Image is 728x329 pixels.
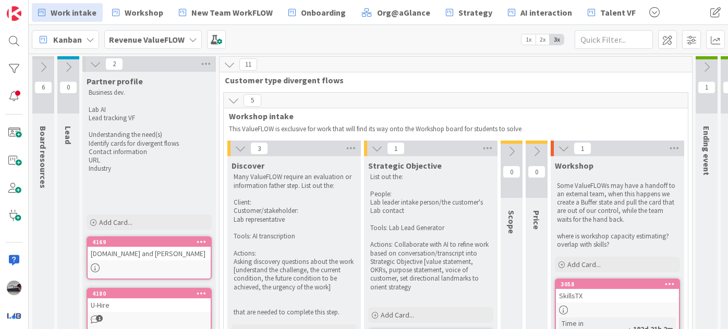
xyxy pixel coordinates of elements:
span: AI interaction [520,6,572,19]
span: 3 [250,142,268,155]
p: Asking discovery questions about the work [understand the challenge, the current condition, the f... [234,258,355,292]
div: 3058 [561,281,679,288]
span: 1 [574,142,591,155]
a: Talent VF [581,3,642,22]
p: People: [370,190,491,198]
p: Identify cards for divergent flows [89,140,210,148]
p: Lab leader intake person/the customer's Lab contact [370,198,491,216]
span: Add Card... [567,260,601,269]
p: Many ValueFLOW require an evaluation or information father step. List out the: [234,173,355,190]
span: 3x [550,34,564,45]
span: Strategy [458,6,492,19]
span: Work intake [51,6,96,19]
span: Workshop [125,6,163,19]
a: Work intake [32,3,103,22]
span: Discover [232,160,264,171]
p: Actions: [234,249,355,258]
a: New Team WorkFLOW [173,3,279,22]
div: 4169 [92,238,211,246]
span: Talent VF [600,6,636,19]
span: Ending event [701,126,712,175]
p: This ValueFLOW is exclusive for work that will find its way onto the Workshop board for students ... [229,125,683,133]
p: Tools: Lab Lead Generator [370,224,491,232]
span: 5 [244,94,261,107]
span: Price [531,210,542,230]
p: Lead tracking VF [89,114,210,122]
div: U-Hire [88,298,211,312]
div: 3058 [556,280,679,289]
div: 4169 [88,237,211,247]
span: Lead [63,126,74,144]
p: Lab representative [234,216,355,224]
p: Business dev. [89,88,210,97]
span: 1 [96,315,103,322]
p: Contact information [89,148,210,156]
p: Lab AI [89,106,210,114]
img: Visit kanbanzone.com [7,6,21,21]
a: Strategy [440,3,499,22]
div: 3058SkillsTX [556,280,679,302]
a: AI interaction [502,3,578,22]
span: Add Card... [381,310,414,320]
span: 2 [105,58,123,70]
img: jB [7,281,21,295]
span: Partner profile [87,76,143,86]
p: Actions: Collaborate with AI to refine work based on conversation/transcript into Strategic Objec... [370,241,491,292]
span: 11 [239,58,257,71]
div: SkillsTX [556,289,679,302]
span: Board resources [38,126,48,188]
p: Customer/stakeholder: [234,207,355,215]
span: Strategic Objective [368,160,442,171]
p: List out the: [370,173,491,181]
a: 4169[DOMAIN_NAME] and [PERSON_NAME] [87,236,212,280]
div: 4180 [92,290,211,297]
div: 4180 [88,289,211,298]
span: 1x [521,34,536,45]
div: 4169[DOMAIN_NAME] and [PERSON_NAME] [88,237,211,260]
div: 4180U-Hire [88,289,211,312]
p: where is workshop capacity estimating? overlap with skills? [557,232,678,249]
div: [DOMAIN_NAME] and [PERSON_NAME] [88,247,211,260]
span: Org@aGlance [377,6,430,19]
span: 0 [59,81,77,94]
a: Org@aGlance [355,3,436,22]
span: Kanban [53,33,82,46]
span: Customer type divergent flows [225,75,679,85]
img: avatar [7,308,21,323]
span: Scope [506,210,517,234]
p: Understanding the need(s) [89,131,210,139]
p: Tools: AI transcription [234,232,355,241]
span: Add Card... [99,218,132,227]
span: 0 [528,166,545,178]
span: 1 [387,142,405,155]
p: that are needed to complete this step. [234,308,355,317]
p: Industry [89,164,210,173]
p: Some ValueFLOWs may have a handoff to an external team, when this happens we create a Buffer stat... [557,182,678,224]
a: Workshop [106,3,169,22]
b: Revenue ValueFLOW [109,34,185,45]
a: Onboarding [282,3,352,22]
p: Client: [234,198,355,207]
span: Workshop intake [229,111,675,121]
span: 2x [536,34,550,45]
input: Quick Filter... [575,30,653,49]
span: 6 [34,81,52,94]
p: URL [89,156,210,164]
span: New Team WorkFLOW [191,6,273,19]
span: 0 [503,166,520,178]
span: Onboarding [301,6,346,19]
span: Workshop [555,160,593,171]
span: 1 [698,81,715,94]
